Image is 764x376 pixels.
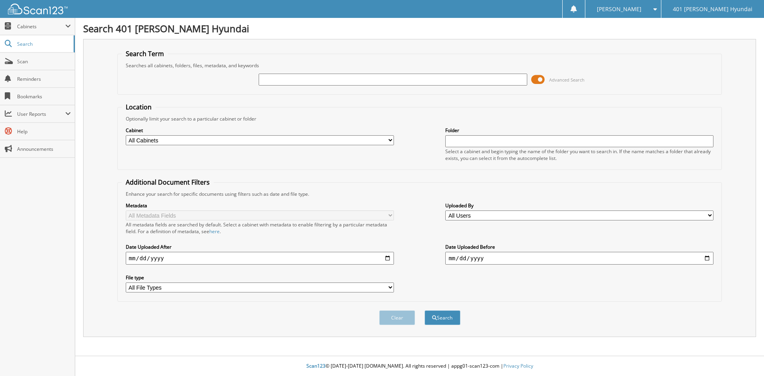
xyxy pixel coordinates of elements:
[122,103,156,111] legend: Location
[126,127,394,134] label: Cabinet
[306,362,325,369] span: Scan123
[126,221,394,235] div: All metadata fields are searched by default. Select a cabinet with metadata to enable filtering b...
[445,202,713,209] label: Uploaded By
[122,62,718,69] div: Searches all cabinets, folders, files, metadata, and keywords
[17,76,71,82] span: Reminders
[17,41,70,47] span: Search
[122,49,168,58] legend: Search Term
[122,115,718,122] div: Optionally limit your search to a particular cabinet or folder
[122,191,718,197] div: Enhance your search for specific documents using filters such as date and file type.
[126,252,394,265] input: start
[17,23,65,30] span: Cabinets
[126,202,394,209] label: Metadata
[445,252,713,265] input: end
[83,22,756,35] h1: Search 401 [PERSON_NAME] Hyundai
[209,228,220,235] a: here
[8,4,68,14] img: scan123-logo-white.svg
[445,244,713,250] label: Date Uploaded Before
[17,93,71,100] span: Bookmarks
[425,310,460,325] button: Search
[503,362,533,369] a: Privacy Policy
[597,7,641,12] span: [PERSON_NAME]
[445,127,713,134] label: Folder
[126,244,394,250] label: Date Uploaded After
[549,77,585,83] span: Advanced Search
[673,7,752,12] span: 401 [PERSON_NAME] Hyundai
[17,146,71,152] span: Announcements
[445,148,713,162] div: Select a cabinet and begin typing the name of the folder you want to search in. If the name match...
[17,128,71,135] span: Help
[379,310,415,325] button: Clear
[126,274,394,281] label: File type
[17,58,71,65] span: Scan
[17,111,65,117] span: User Reports
[724,338,764,376] iframe: Chat Widget
[122,178,214,187] legend: Additional Document Filters
[75,357,764,376] div: © [DATE]-[DATE] [DOMAIN_NAME]. All rights reserved | appg01-scan123-com |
